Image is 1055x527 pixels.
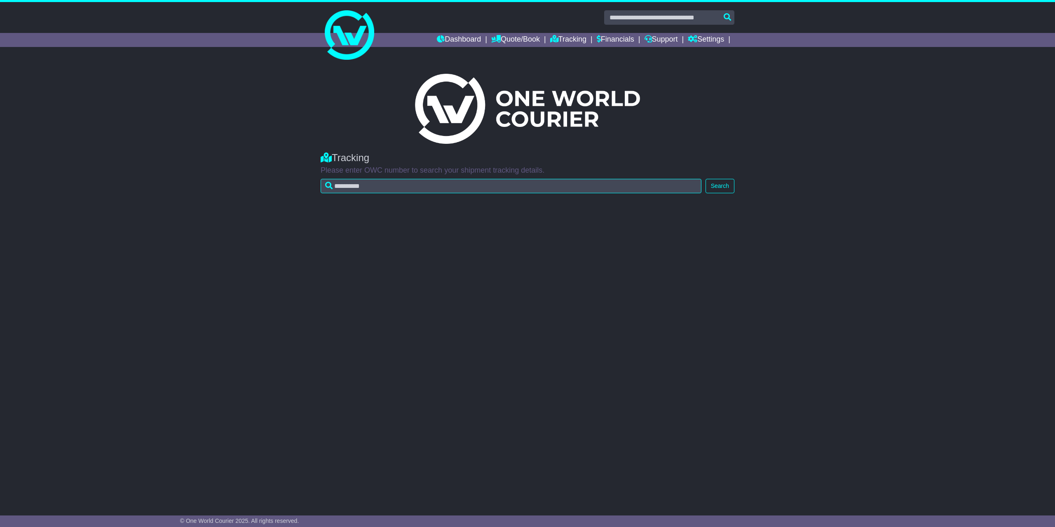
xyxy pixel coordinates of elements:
a: Financials [597,33,634,47]
a: Tracking [550,33,586,47]
img: Light [415,74,640,144]
span: © One World Courier 2025. All rights reserved. [180,518,299,524]
button: Search [706,179,734,193]
div: Tracking [321,152,734,164]
a: Settings [688,33,724,47]
p: Please enter OWC number to search your shipment tracking details. [321,166,734,175]
a: Dashboard [437,33,481,47]
a: Support [645,33,678,47]
a: Quote/Book [491,33,540,47]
